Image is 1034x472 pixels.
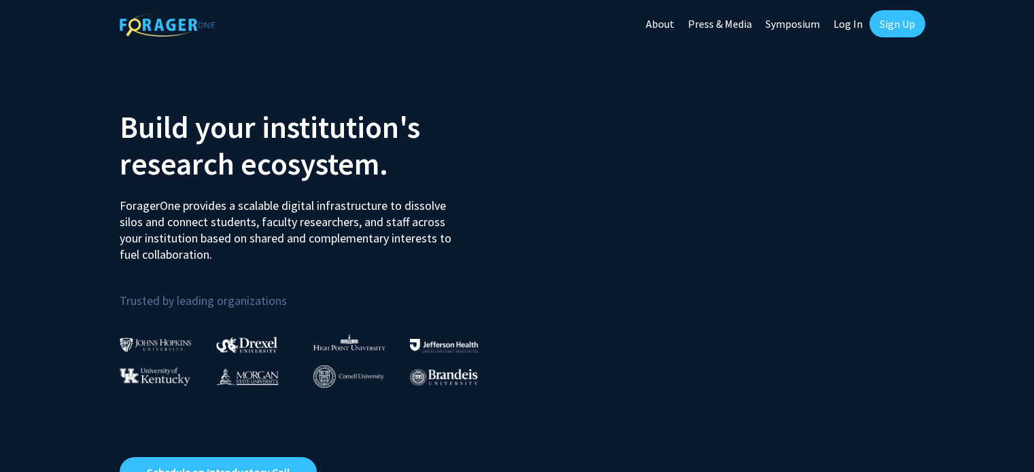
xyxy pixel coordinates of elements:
img: Cornell University [313,365,384,388]
img: Drexel University [216,337,277,352]
img: Morgan State University [216,367,279,385]
p: Trusted by leading organizations [120,274,507,311]
img: ForagerOne Logo [120,13,215,37]
p: ForagerOne provides a scalable digital infrastructure to dissolve silos and connect students, fac... [120,187,461,263]
img: Thomas Jefferson University [410,339,478,352]
img: Johns Hopkins University [120,338,192,352]
img: University of Kentucky [120,367,190,386]
a: Sign Up [869,10,925,37]
img: Brandeis University [410,369,478,386]
img: High Point University [313,334,385,350]
h2: Build your institution's research ecosystem. [120,109,507,182]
